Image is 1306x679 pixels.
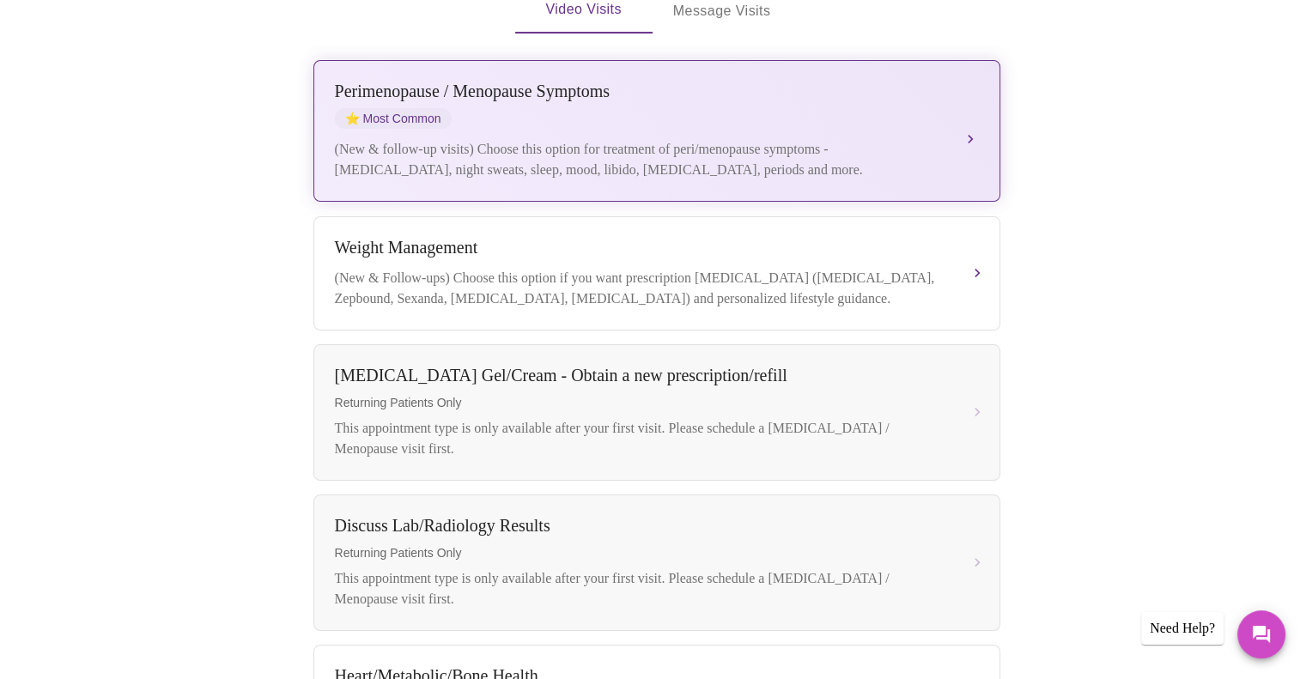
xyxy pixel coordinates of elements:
[335,82,945,101] div: Perimenopause / Menopause Symptoms
[313,216,1000,330] button: Weight Management(New & Follow-ups) Choose this option if you want prescription [MEDICAL_DATA] ([...
[1237,610,1285,658] button: Messages
[313,494,1000,631] button: Discuss Lab/Radiology ResultsReturning Patients OnlyThis appointment type is only available after...
[335,268,945,309] div: (New & Follow-ups) Choose this option if you want prescription [MEDICAL_DATA] ([MEDICAL_DATA], Ze...
[335,238,945,258] div: Weight Management
[335,108,452,129] span: Most Common
[335,516,945,536] div: Discuss Lab/Radiology Results
[345,112,360,125] span: star
[313,60,1000,202] button: Perimenopause / Menopause SymptomsstarMost Common(New & follow-up visits) Choose this option for ...
[335,139,945,180] div: (New & follow-up visits) Choose this option for treatment of peri/menopause symptoms - [MEDICAL_D...
[335,396,945,409] span: Returning Patients Only
[313,344,1000,481] button: [MEDICAL_DATA] Gel/Cream - Obtain a new prescription/refillReturning Patients OnlyThis appointmen...
[335,418,945,459] div: This appointment type is only available after your first visit. Please schedule a [MEDICAL_DATA] ...
[1141,612,1224,645] div: Need Help?
[335,366,945,385] div: [MEDICAL_DATA] Gel/Cream - Obtain a new prescription/refill
[335,546,945,560] span: Returning Patients Only
[335,568,945,609] div: This appointment type is only available after your first visit. Please schedule a [MEDICAL_DATA] ...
